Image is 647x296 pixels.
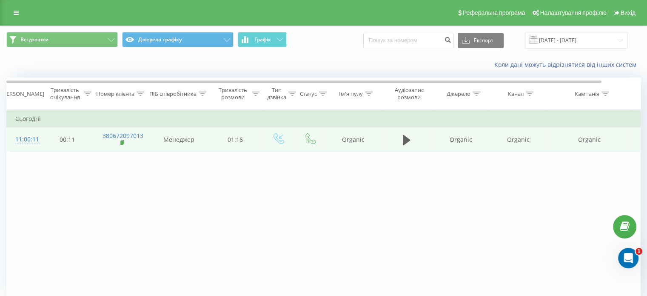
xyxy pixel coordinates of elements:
div: Ім'я пулу [339,90,363,98]
span: Всі дзвінки [20,36,48,43]
td: 01:16 [209,127,262,152]
div: Тип дзвінка [267,86,286,101]
button: Джерела трафіку [122,32,234,47]
div: Аудіозапис розмови [388,86,430,101]
iframe: Intercom live chat [618,248,638,268]
span: Вихід [621,9,636,16]
a: 380672097013 [103,132,143,140]
div: Статус [300,90,317,98]
span: Графік [254,37,271,43]
span: Реферальна програма [463,9,525,16]
td: Менеджер [149,127,209,152]
td: Organic [326,127,381,152]
div: Тривалість очікування [48,86,82,101]
td: Organic [547,127,632,152]
div: Тривалість розмови [216,86,250,101]
td: Organic [432,127,490,152]
button: Графік [238,32,287,47]
span: Налаштування профілю [540,9,606,16]
div: Кампанія [575,90,599,98]
div: 11:00:11 [15,131,32,148]
a: Коли дані можуть відрізнятися вiд інших систем [494,60,641,69]
div: Номер клієнта [96,90,134,98]
td: 00:11 [41,127,94,152]
span: 1 [636,248,642,255]
div: Канал [508,90,524,98]
div: ПІБ співробітника [149,90,197,98]
div: [PERSON_NAME] [1,90,44,98]
td: Organic [490,127,547,152]
button: Всі дзвінки [6,32,118,47]
input: Пошук за номером [363,33,453,48]
button: Експорт [458,33,504,48]
div: Джерело [447,90,470,98]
